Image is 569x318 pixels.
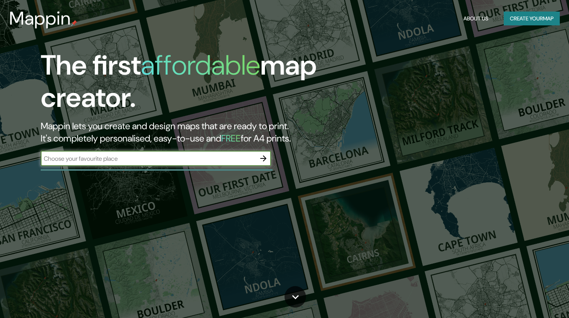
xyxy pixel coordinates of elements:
[501,288,561,310] iframe: Help widget launcher
[141,47,260,83] h1: affordable
[71,20,77,26] img: mappin-pin
[460,12,491,26] button: About Us
[41,49,325,120] h1: The first map creator.
[41,120,325,145] h2: Mappin lets you create and design maps that are ready to print. It's completely personalised, eas...
[221,132,241,144] h5: FREE
[41,154,256,163] input: Choose your favourite place
[9,8,71,29] h3: Mappin
[504,12,560,26] button: Create yourmap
